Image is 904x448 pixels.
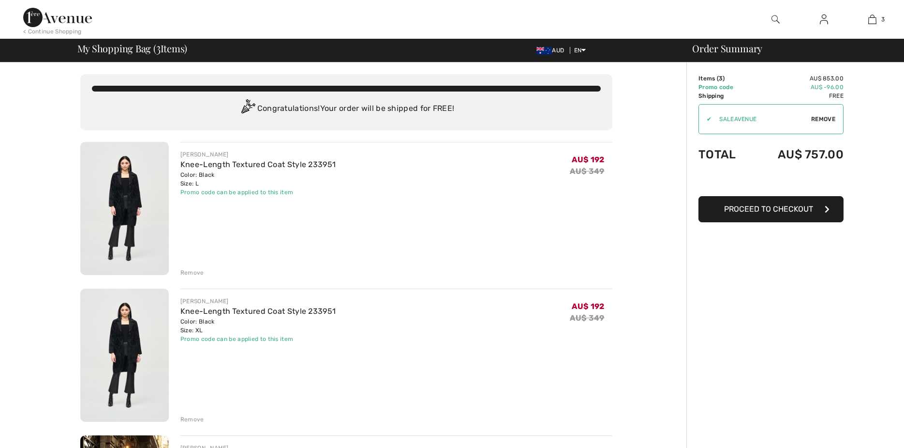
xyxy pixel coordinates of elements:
div: Promo code can be applied to this item [180,188,336,197]
span: AUD [536,47,568,54]
td: AU$ 853.00 [751,74,844,83]
td: AU$ -96.00 [751,83,844,92]
img: Knee-Length Textured Coat Style 233951 [80,142,169,275]
div: Congratulations! Your order will be shipped for FREE! [92,99,601,119]
s: AU$ 349 [570,313,604,323]
img: Australian Dollar [536,47,552,55]
div: < Continue Shopping [23,27,82,36]
img: My Bag [868,14,876,25]
img: 1ère Avenue [23,8,92,27]
td: Free [751,92,844,100]
span: AU$ 192 [572,302,604,311]
span: 3 [156,41,161,54]
td: Items ( ) [698,74,751,83]
a: Sign In [812,14,836,26]
img: Knee-Length Textured Coat Style 233951 [80,289,169,422]
div: Remove [180,415,204,424]
span: AU$ 192 [572,155,604,164]
iframe: PayPal [698,171,844,193]
a: Knee-Length Textured Coat Style 233951 [180,307,336,316]
div: [PERSON_NAME] [180,297,336,306]
a: 3 [848,14,896,25]
img: My Info [820,14,828,25]
td: Promo code [698,83,751,92]
span: Remove [811,115,835,124]
td: Shipping [698,92,751,100]
div: Order Summary [681,44,898,53]
div: Promo code can be applied to this item [180,335,336,343]
span: Proceed to Checkout [724,204,813,214]
div: ✔ [699,115,711,124]
span: EN [574,47,586,54]
s: AU$ 349 [570,167,604,176]
img: Congratulation2.svg [238,99,257,119]
span: My Shopping Bag ( Items) [77,44,188,53]
div: [PERSON_NAME] [180,150,336,159]
span: 3 [719,75,723,82]
a: Knee-Length Textured Coat Style 233951 [180,160,336,169]
div: Color: Black Size: L [180,170,336,188]
span: 3 [881,15,885,24]
td: Total [698,138,751,171]
button: Proceed to Checkout [698,196,844,222]
div: Color: Black Size: XL [180,317,336,335]
img: search the website [771,14,780,25]
td: AU$ 757.00 [751,138,844,171]
div: Remove [180,268,204,277]
input: Promo code [711,105,811,134]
